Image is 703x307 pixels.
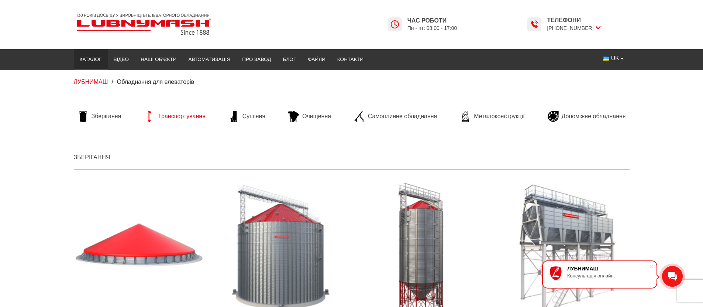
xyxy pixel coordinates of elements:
[603,57,609,61] img: Українська
[74,111,125,122] a: Зберігання
[302,112,331,120] span: Очищення
[302,51,331,68] a: Файли
[567,266,649,272] div: ЛУБНИМАШ
[182,51,236,68] a: Автоматизація
[611,54,619,62] span: UK
[544,111,630,122] a: Допоміжне обладнання
[567,273,649,279] div: Консультація онлайн.
[225,111,269,122] a: Сушіння
[597,51,629,65] button: UK
[158,112,206,120] span: Транспортування
[277,51,302,68] a: Блог
[74,51,108,68] a: Каталог
[474,112,524,120] span: Металоконструкції
[547,16,600,24] span: Телефони
[108,51,135,68] a: Відео
[562,112,626,120] span: Допоміжне обладнання
[285,111,335,122] a: Очищення
[236,51,277,68] a: Про завод
[74,10,214,38] img: Lubnymash
[530,20,539,29] img: Lubnymash time icon
[140,111,209,122] a: Транспортування
[111,79,113,85] span: /
[242,112,265,120] span: Сушіння
[390,20,399,29] img: Lubnymash time icon
[368,112,437,120] span: Самоплинне обладнання
[92,112,121,120] span: Зберігання
[117,79,194,85] span: Обладнання для елеваторів
[135,51,182,68] a: Наші об’єкти
[547,24,600,32] span: [PHONE_NUMBER]
[74,79,108,85] a: ЛУБНИМАШ
[407,17,457,25] span: Час роботи
[456,111,528,122] a: Металоконструкції
[407,25,457,32] span: Пн - пт: 08:00 - 17:00
[74,154,110,160] a: Зберігання
[350,111,441,122] a: Самоплинне обладнання
[331,51,369,68] a: Контакти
